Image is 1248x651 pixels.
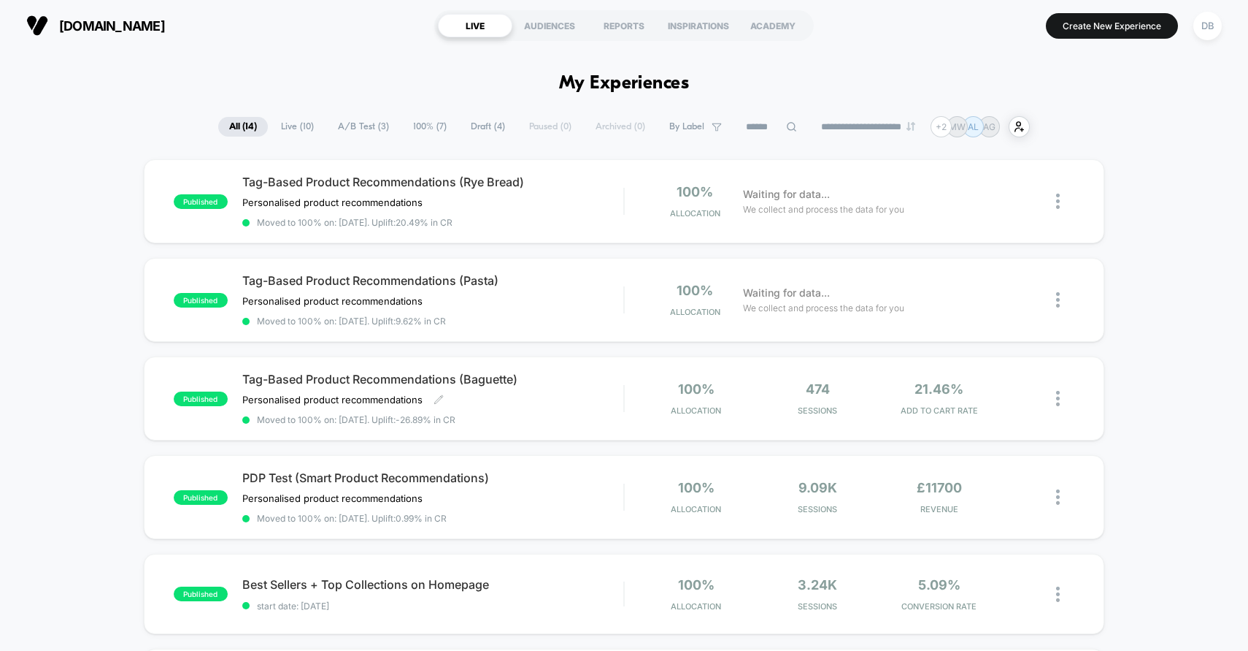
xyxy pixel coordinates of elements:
[917,480,962,495] span: £11700
[678,381,714,397] span: 100%
[760,406,874,416] span: Sessions
[677,283,713,298] span: 100%
[1056,194,1060,209] img: close
[438,14,512,37] div: LIVE
[1046,13,1178,39] button: Create New Experience
[242,471,624,485] span: PDP Test (Smart Product Recommendations)
[678,480,714,495] span: 100%
[59,18,165,34] span: [DOMAIN_NAME]
[760,601,874,612] span: Sessions
[257,414,455,425] span: Moved to 100% on: [DATE] . Uplift: -26.89% in CR
[242,492,423,504] span: Personalised product recommendations
[671,406,721,416] span: Allocation
[242,601,624,612] span: start date: [DATE]
[671,504,721,514] span: Allocation
[242,295,423,307] span: Personalised product recommendations
[743,301,904,315] span: We collect and process the data for you
[242,273,624,288] span: Tag-Based Product Recommendations (Pasta)
[1189,11,1226,41] button: DB
[661,14,736,37] div: INSPIRATIONS
[906,122,915,131] img: end
[1193,12,1222,40] div: DB
[670,307,720,317] span: Allocation
[743,285,830,301] span: Waiting for data...
[736,14,810,37] div: ACADEMY
[671,601,721,612] span: Allocation
[798,577,837,593] span: 3.24k
[1056,587,1060,602] img: close
[949,121,966,132] p: MW
[257,217,452,228] span: Moved to 100% on: [DATE] . Uplift: 20.49% in CR
[798,480,837,495] span: 9.09k
[327,117,400,137] span: A/B Test ( 3 )
[743,186,830,202] span: Waiting for data...
[242,372,624,387] span: Tag-Based Product Recommendations (Baguette)
[968,121,979,132] p: AL
[512,14,587,37] div: AUDIENCES
[257,513,447,524] span: Moved to 100% on: [DATE] . Uplift: 0.99% in CR
[1056,490,1060,505] img: close
[559,73,690,94] h1: My Experiences
[218,117,268,137] span: All ( 14 )
[257,316,446,327] span: Moved to 100% on: [DATE] . Uplift: 9.62% in CR
[270,117,325,137] span: Live ( 10 )
[242,175,624,189] span: Tag-Based Product Recommendations (Rye Bread)
[882,406,995,416] span: ADD TO CART RATE
[22,14,169,37] button: [DOMAIN_NAME]
[1056,391,1060,406] img: close
[882,504,995,514] span: REVENUE
[174,194,228,209] span: published
[677,184,713,199] span: 100%
[743,202,904,216] span: We collect and process the data for you
[983,121,995,132] p: AG
[242,197,423,208] span: Personalised product recommendations
[914,381,963,397] span: 21.46%
[669,121,704,132] span: By Label
[931,116,952,137] div: + 2
[174,293,228,308] span: published
[918,577,960,593] span: 5.09%
[806,381,830,397] span: 474
[402,117,458,137] span: 100% ( 7 )
[242,394,423,406] span: Personalised product recommendations
[670,208,720,218] span: Allocation
[882,601,995,612] span: CONVERSION RATE
[460,117,516,137] span: Draft ( 4 )
[760,504,874,514] span: Sessions
[174,587,228,601] span: published
[174,490,228,505] span: published
[1056,292,1060,308] img: close
[587,14,661,37] div: REPORTS
[174,392,228,406] span: published
[242,577,624,592] span: Best Sellers + Top Collections on Homepage
[678,577,714,593] span: 100%
[26,15,48,37] img: Visually logo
